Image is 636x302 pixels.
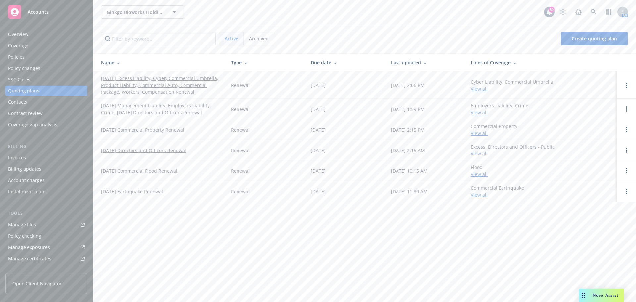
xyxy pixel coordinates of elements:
[5,3,87,21] a: Accounts
[8,242,50,253] div: Manage exposures
[8,29,28,40] div: Overview
[101,5,184,19] button: Ginkgo Bioworks Holdings, Inc.
[231,59,300,66] div: Type
[8,52,25,62] div: Policies
[5,63,87,74] a: Policy changes
[311,126,326,133] div: [DATE]
[8,231,41,241] div: Policy checking
[5,108,87,119] a: Contract review
[225,35,238,42] span: Active
[471,192,488,198] a: View all
[623,167,631,175] a: Open options
[572,35,617,42] span: Create quoting plan
[471,109,488,116] a: View all
[8,186,47,197] div: Installment plans
[579,289,624,302] button: Nova Assist
[231,188,250,195] div: Renewal
[579,289,587,302] div: Drag to move
[623,187,631,195] a: Open options
[101,32,216,45] input: Filter by keyword...
[8,74,30,85] div: SSC Cases
[231,167,250,174] div: Renewal
[8,175,45,186] div: Account charges
[101,75,220,95] a: [DATE] Excess Liability, Cyber, Commercial Umbrella, Product Liability, Commercial Auto, Commerci...
[572,5,585,19] a: Report a Bug
[587,5,600,19] a: Search
[471,184,524,198] div: Commercial Earthquake
[391,147,425,154] div: [DATE] 2:15 AM
[5,152,87,163] a: Invoices
[5,97,87,107] a: Contacts
[471,123,517,137] div: Commercial Property
[231,106,250,113] div: Renewal
[471,102,528,116] div: Employers Liability, Crime
[471,171,488,177] a: View all
[5,210,87,217] div: Tools
[593,292,619,298] span: Nova Assist
[311,82,326,89] div: [DATE]
[311,59,380,66] div: Due date
[311,106,326,113] div: [DATE]
[101,59,220,66] div: Name
[5,265,87,275] a: Manage claims
[12,280,62,287] span: Open Client Navigator
[8,219,36,230] div: Manage files
[5,40,87,51] a: Coverage
[5,231,87,241] a: Policy checking
[391,106,425,113] div: [DATE] 1:59 PM
[561,32,628,45] a: Create quoting plan
[8,108,43,119] div: Contract review
[471,164,488,178] div: Flood
[556,5,570,19] a: Stop snowing
[391,82,425,89] div: [DATE] 2:06 PM
[471,59,612,66] div: Lines of Coverage
[602,5,615,19] a: Switch app
[391,126,425,133] div: [DATE] 2:15 PM
[391,167,428,174] div: [DATE] 10:15 AM
[231,82,250,89] div: Renewal
[391,59,460,66] div: Last updated
[8,265,41,275] div: Manage claims
[28,9,49,15] span: Accounts
[471,78,553,92] div: Cyber Liability, Commercial Umbrella
[5,86,87,96] a: Quoting plans
[471,143,555,157] div: Excess, Directors and Officers - Public
[231,147,250,154] div: Renewal
[249,35,269,42] span: Archived
[311,188,326,195] div: [DATE]
[8,152,26,163] div: Invoices
[5,143,87,150] div: Billing
[549,7,555,13] div: 50
[8,119,57,130] div: Coverage gap analysis
[5,52,87,62] a: Policies
[8,97,27,107] div: Contacts
[5,219,87,230] a: Manage files
[8,86,39,96] div: Quoting plans
[8,40,28,51] div: Coverage
[471,151,488,157] a: View all
[623,105,631,113] a: Open options
[8,164,41,174] div: Billing updates
[311,147,326,154] div: [DATE]
[5,175,87,186] a: Account charges
[5,29,87,40] a: Overview
[5,186,87,197] a: Installment plans
[623,146,631,154] a: Open options
[5,74,87,85] a: SSC Cases
[623,126,631,134] a: Open options
[5,119,87,130] a: Coverage gap analysis
[5,164,87,174] a: Billing updates
[311,167,326,174] div: [DATE]
[231,126,250,133] div: Renewal
[8,63,40,74] div: Policy changes
[101,147,186,154] a: [DATE] Directors and Officers Renewal
[5,242,87,253] a: Manage exposures
[471,130,488,136] a: View all
[101,167,177,174] a: [DATE] Commercial Flood Renewal
[5,253,87,264] a: Manage certificates
[391,188,428,195] div: [DATE] 11:30 AM
[471,86,488,92] a: View all
[101,126,184,133] a: [DATE] Commercial Property Renewal
[101,188,163,195] a: [DATE] Earthquake Renewal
